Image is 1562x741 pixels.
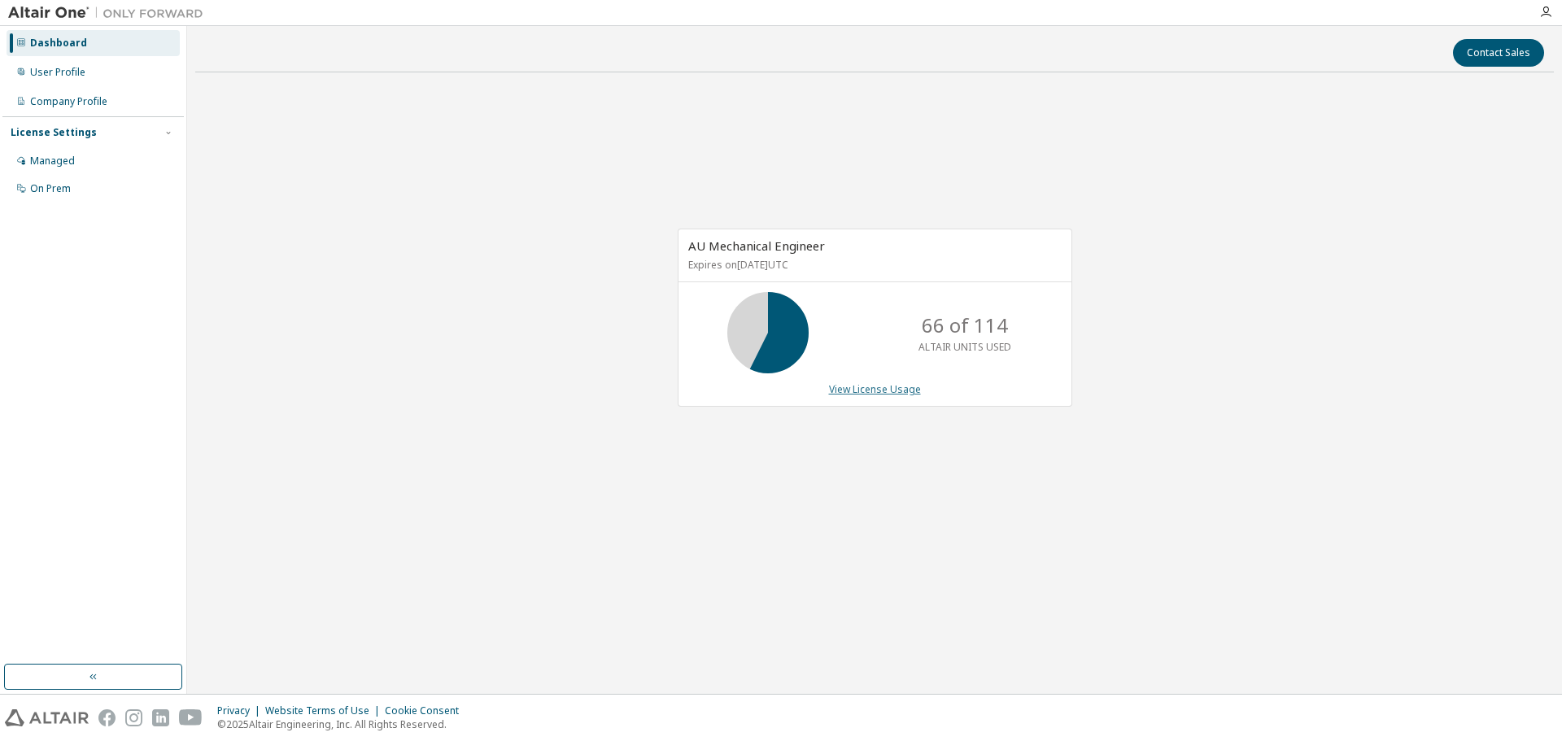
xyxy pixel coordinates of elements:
[217,704,265,717] div: Privacy
[11,126,97,139] div: License Settings
[179,709,203,726] img: youtube.svg
[152,709,169,726] img: linkedin.svg
[265,704,385,717] div: Website Terms of Use
[30,37,87,50] div: Dashboard
[688,238,825,254] span: AU Mechanical Engineer
[688,258,1058,272] p: Expires on [DATE] UTC
[918,340,1011,354] p: ALTAIR UNITS USED
[98,709,116,726] img: facebook.svg
[5,709,89,726] img: altair_logo.svg
[922,312,1008,339] p: 66 of 114
[125,709,142,726] img: instagram.svg
[30,155,75,168] div: Managed
[217,717,469,731] p: © 2025 Altair Engineering, Inc. All Rights Reserved.
[8,5,212,21] img: Altair One
[1453,39,1544,67] button: Contact Sales
[385,704,469,717] div: Cookie Consent
[829,382,921,396] a: View License Usage
[30,182,71,195] div: On Prem
[30,95,107,108] div: Company Profile
[30,66,85,79] div: User Profile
